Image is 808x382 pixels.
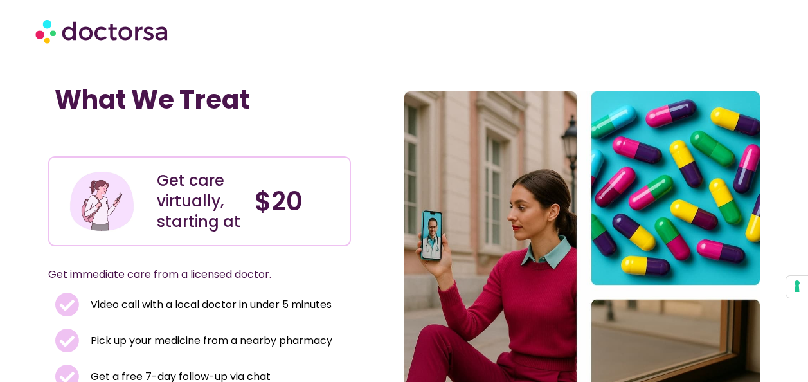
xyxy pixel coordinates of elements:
[55,84,344,115] h1: What We Treat
[87,332,332,350] span: Pick up your medicine from a nearby pharmacy
[255,186,339,217] h4: $20
[68,167,136,235] img: Illustration depicting a young woman in a casual outfit, engaged with her smartphone. She has a p...
[157,170,242,232] div: Get care virtually, starting at
[87,296,332,314] span: Video call with a local doctor in under 5 minutes
[48,266,319,284] p: Get immediate care from a licensed doctor.
[55,128,247,143] iframe: Customer reviews powered by Trustpilot
[786,276,808,298] button: Your consent preferences for tracking technologies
